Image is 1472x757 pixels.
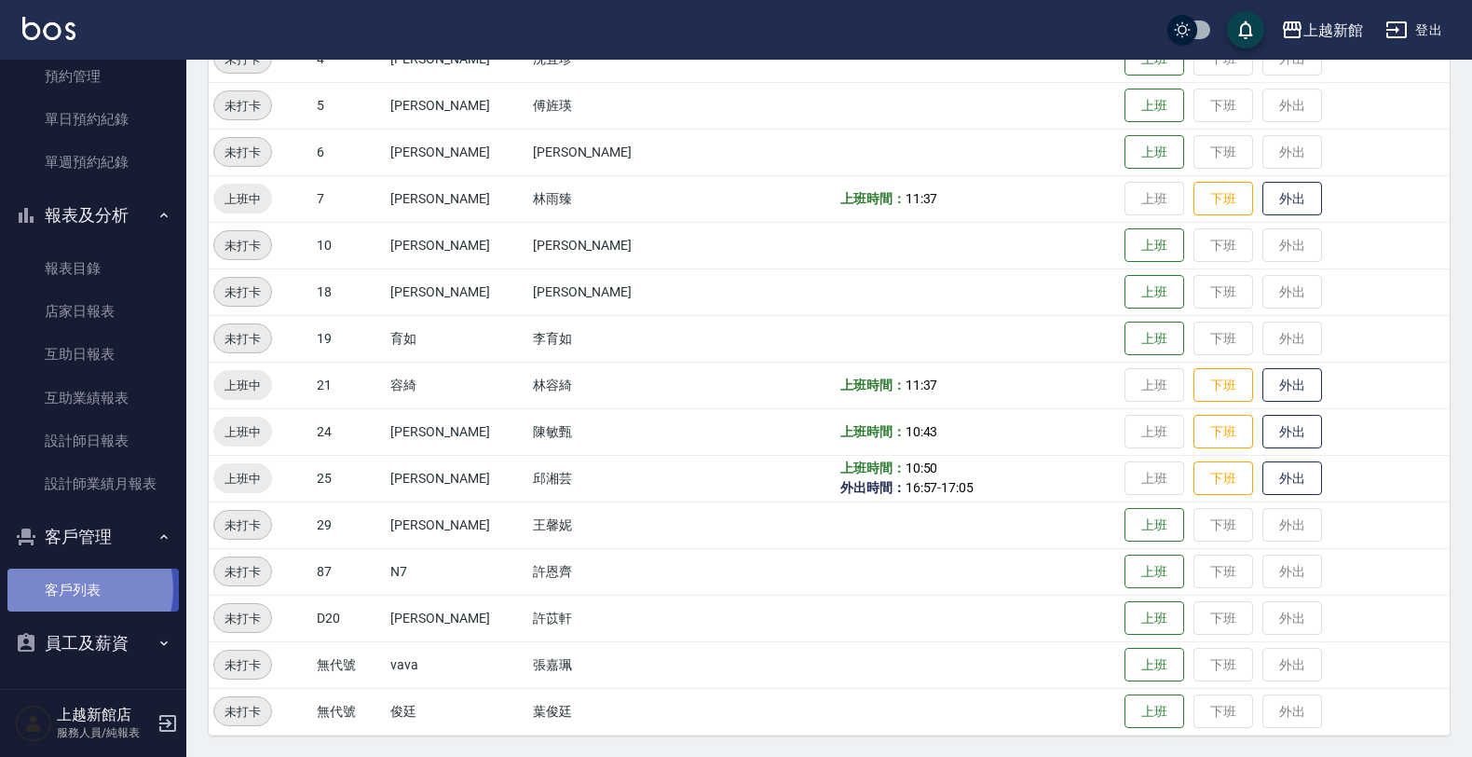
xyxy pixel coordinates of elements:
span: 未打卡 [214,96,271,116]
td: [PERSON_NAME] [386,595,528,641]
td: - [836,455,1120,502]
td: [PERSON_NAME] [386,129,528,175]
td: 育如 [386,315,528,362]
span: 11:37 [906,378,938,392]
button: 上班 [1124,135,1184,170]
button: 下班 [1193,461,1253,496]
img: Logo [22,17,75,40]
span: 未打卡 [214,282,271,302]
a: 報表目錄 [7,247,179,290]
td: 許恩齊 [528,548,694,595]
td: 林容綺 [528,362,694,408]
td: 24 [312,408,386,455]
td: 林雨臻 [528,175,694,222]
b: 上班時間： [840,461,906,475]
button: 上班 [1124,695,1184,729]
button: 上班 [1124,275,1184,310]
td: 王馨妮 [528,502,694,548]
td: 張嘉珮 [528,641,694,688]
td: 7 [312,175,386,222]
td: [PERSON_NAME] [528,222,694,268]
td: 容綺 [386,362,528,408]
span: 10:43 [906,424,938,439]
button: 外出 [1262,368,1322,403]
button: 上班 [1124,601,1184,636]
button: 外出 [1262,182,1322,216]
button: 上班 [1124,555,1184,589]
td: [PERSON_NAME] [528,268,694,315]
button: 下班 [1193,368,1253,403]
b: 外出時間： [840,480,906,495]
button: 下班 [1193,415,1253,449]
td: D20 [312,595,386,641]
b: 上班時間： [840,191,906,206]
p: 服務人員/純報表 [57,724,152,741]
td: 21 [312,362,386,408]
span: 上班中 [213,189,272,209]
td: [PERSON_NAME] [528,129,694,175]
b: 上班時間： [840,378,906,392]
button: 報表及分析 [7,191,179,240]
span: 上班中 [213,422,272,442]
td: 19 [312,315,386,362]
button: 上班 [1124,89,1184,123]
span: 未打卡 [214,143,271,162]
td: [PERSON_NAME] [386,175,528,222]
div: 上越新館 [1303,19,1363,42]
td: 無代號 [312,688,386,735]
span: 未打卡 [214,236,271,255]
span: 上班中 [213,376,272,395]
button: 客戶管理 [7,513,179,561]
button: 上班 [1124,508,1184,543]
a: 設計師日報表 [7,420,179,462]
td: [PERSON_NAME] [386,408,528,455]
a: 設計師業績月報表 [7,462,179,505]
td: [PERSON_NAME] [386,268,528,315]
span: 上班中 [213,469,272,489]
td: 5 [312,82,386,129]
td: 邱湘芸 [528,455,694,502]
img: Person [15,705,52,742]
span: 16:57 [906,480,938,495]
span: 11:37 [906,191,938,206]
a: 互助業績報表 [7,377,179,420]
a: 單週預約紀錄 [7,141,179,184]
td: 許苡軒 [528,595,694,641]
button: 上班 [1124,648,1184,682]
span: 17:05 [941,480,974,495]
a: 店家日報表 [7,290,179,333]
a: 預約管理 [7,55,179,98]
span: 未打卡 [214,562,271,582]
td: [PERSON_NAME] [386,502,528,548]
a: 客戶列表 [7,569,179,612]
td: [PERSON_NAME] [386,455,528,502]
td: N7 [386,548,528,595]
td: 6 [312,129,386,175]
td: 陳敏甄 [528,408,694,455]
td: 87 [312,548,386,595]
td: 10 [312,222,386,268]
td: 傅旌瑛 [528,82,694,129]
td: 葉俊廷 [528,688,694,735]
span: 未打卡 [214,655,271,675]
td: 李育如 [528,315,694,362]
button: 外出 [1262,461,1322,496]
span: 10:50 [906,461,938,475]
button: 登出 [1378,13,1450,48]
span: 未打卡 [214,702,271,722]
button: 下班 [1193,182,1253,216]
button: 上班 [1124,322,1184,356]
button: 上越新館 [1274,11,1370,49]
a: 單日預約紀錄 [7,98,179,141]
td: [PERSON_NAME] [386,222,528,268]
a: 互助日報表 [7,333,179,376]
button: 員工及薪資 [7,619,179,668]
b: 上班時間： [840,424,906,439]
td: vava [386,641,528,688]
td: 29 [312,502,386,548]
span: 未打卡 [214,609,271,628]
td: 25 [312,455,386,502]
button: 上班 [1124,228,1184,263]
span: 未打卡 [214,516,271,535]
span: 未打卡 [214,329,271,349]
